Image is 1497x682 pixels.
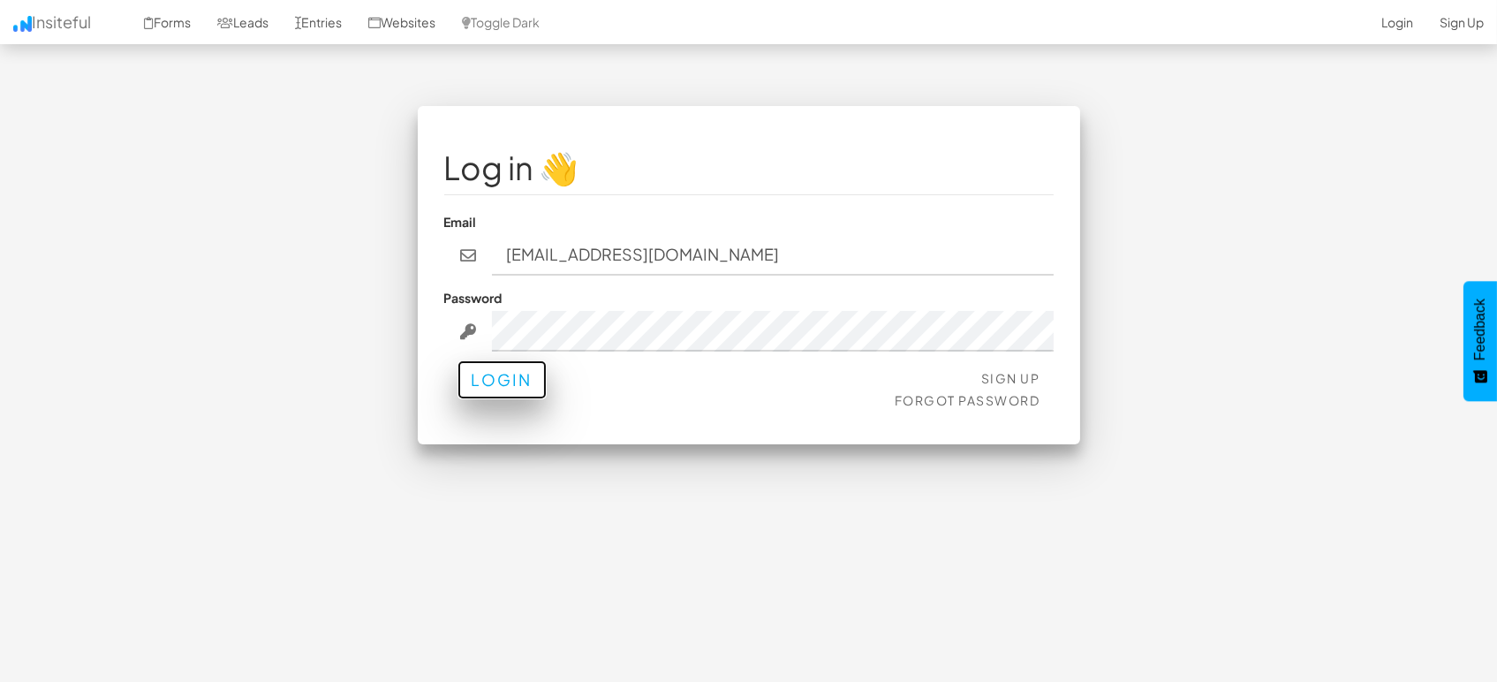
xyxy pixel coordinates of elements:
h1: Log in 👋 [444,150,1054,186]
img: icon.png [13,16,32,32]
a: Sign Up [981,370,1040,386]
label: Password [444,289,503,307]
input: john@doe.com [492,235,1054,276]
label: Email [444,213,477,231]
button: Feedback - Show survey [1463,281,1497,401]
span: Feedback [1472,299,1488,360]
a: Forgot Password [895,392,1040,408]
button: Login [457,360,547,399]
